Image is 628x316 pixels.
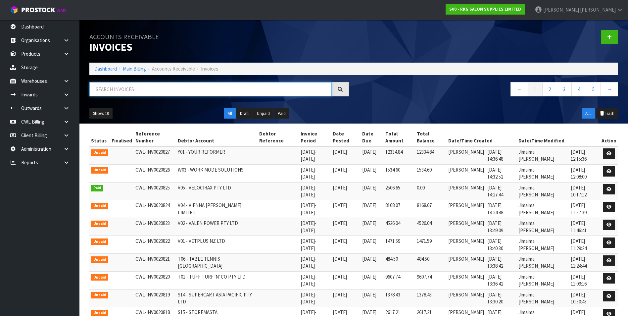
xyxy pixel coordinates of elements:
[582,108,595,119] button: ALL
[135,256,170,262] span: CWL-INV0020821
[176,129,258,146] th: Debtor Account
[448,149,484,155] span: [PERSON_NAME]
[417,291,432,298] span: 1378.43
[510,82,528,96] a: ←
[571,184,587,198] span: [DATE] 10:17:12
[448,238,484,244] span: [PERSON_NAME]
[417,202,432,208] span: 8168.07
[301,238,315,244] span: [DATE]
[417,238,432,244] span: 1471.59
[333,238,347,244] span: [DATE]
[571,274,587,287] span: [DATE] 11:09:16
[91,238,108,245] span: Unpaid
[333,309,347,315] span: [DATE]
[487,256,503,269] span: [DATE] 13:38:42
[447,129,516,146] th: Date/Time Created
[385,184,400,191] span: 2506.65
[543,7,579,13] span: [PERSON_NAME]
[110,129,134,146] th: Finalised
[448,309,484,315] span: [PERSON_NAME]
[448,256,484,262] span: [PERSON_NAME]
[448,167,484,173] span: [PERSON_NAME]
[301,220,315,226] span: [DATE]
[333,184,347,191] span: [DATE]
[385,202,400,208] span: 8168.07
[487,291,503,305] span: [DATE] 13:30:20
[518,291,554,305] span: Jimaima [PERSON_NAME]
[91,185,103,191] span: Paid
[417,309,432,315] span: 2617.21
[135,202,170,208] span: CWL-INV0020824
[417,167,432,173] span: 1534.60
[571,167,587,180] span: [DATE] 12:08:00
[299,129,331,146] th: Invoice Period
[448,274,484,280] span: [PERSON_NAME]
[487,274,503,287] span: [DATE] 13:36:42
[385,256,398,262] span: 484.50
[518,220,554,233] span: Jimaima [PERSON_NAME]
[518,256,554,269] span: Jimaima [PERSON_NAME]
[362,167,376,173] span: [DATE]
[362,256,376,262] span: [DATE]
[362,202,376,208] span: [DATE]
[178,184,231,191] span: V05 - VELOCIRAX PTY LTD
[274,108,289,119] button: Paid
[487,167,503,180] span: [DATE] 14:32:52
[135,291,170,298] span: CWL-INV0020819
[301,191,315,198] span: [DATE]
[299,218,331,236] td: -
[362,149,376,155] span: [DATE]
[333,149,347,155] span: [DATE]
[362,291,376,298] span: [DATE]
[201,66,218,72] span: Invoices
[448,220,484,226] span: [PERSON_NAME]
[21,6,55,14] span: ProStock
[333,256,347,262] span: [DATE]
[299,271,331,289] td: -
[415,129,447,146] th: Total Balance
[586,82,601,96] a: 5
[178,220,238,226] span: V02 - VALEN POWER PTY LTD
[301,227,315,234] span: [DATE]
[385,220,400,226] span: 4526.04
[487,238,503,251] span: [DATE] 13:40:30
[528,82,543,96] a: 1
[178,149,225,155] span: Y01 - YOUR REFORMER
[385,238,400,244] span: 1471.59
[385,274,400,280] span: 9607.74
[91,292,108,298] span: Unpaid
[417,256,429,262] span: 484.50
[487,202,503,215] span: [DATE] 14:24:48
[448,291,484,298] span: [PERSON_NAME]
[299,146,331,164] td: -
[299,164,331,182] td: -
[600,129,618,146] th: Action
[301,281,315,287] span: [DATE]
[542,82,557,96] a: 2
[333,167,347,173] span: [DATE]
[333,202,347,208] span: [DATE]
[446,4,525,15] a: S00 - RKG SALON SUPPLIES LIMITED
[135,149,170,155] span: CWL-INV0020827
[178,274,246,280] span: T01 - TUFF TURF 'N' CO PTY LTD
[580,7,616,13] span: [PERSON_NAME]
[417,149,434,155] span: 12334.84
[301,202,315,208] span: [DATE]
[91,221,108,227] span: Unpaid
[518,184,554,198] span: Jimaima [PERSON_NAME]
[91,274,108,281] span: Unpaid
[448,184,484,191] span: [PERSON_NAME]
[385,309,400,315] span: 2617.21
[301,245,315,251] span: [DATE]
[134,129,176,146] th: Reference Number
[301,174,315,180] span: [DATE]
[301,156,315,162] span: [DATE]
[362,309,376,315] span: [DATE]
[333,274,347,280] span: [DATE]
[56,7,67,14] small: WMS
[91,167,108,174] span: Unpaid
[89,32,159,41] small: Accounts Receivable
[571,291,587,305] span: [DATE] 10:50:43
[518,149,554,162] span: Jimaima [PERSON_NAME]
[299,236,331,254] td: -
